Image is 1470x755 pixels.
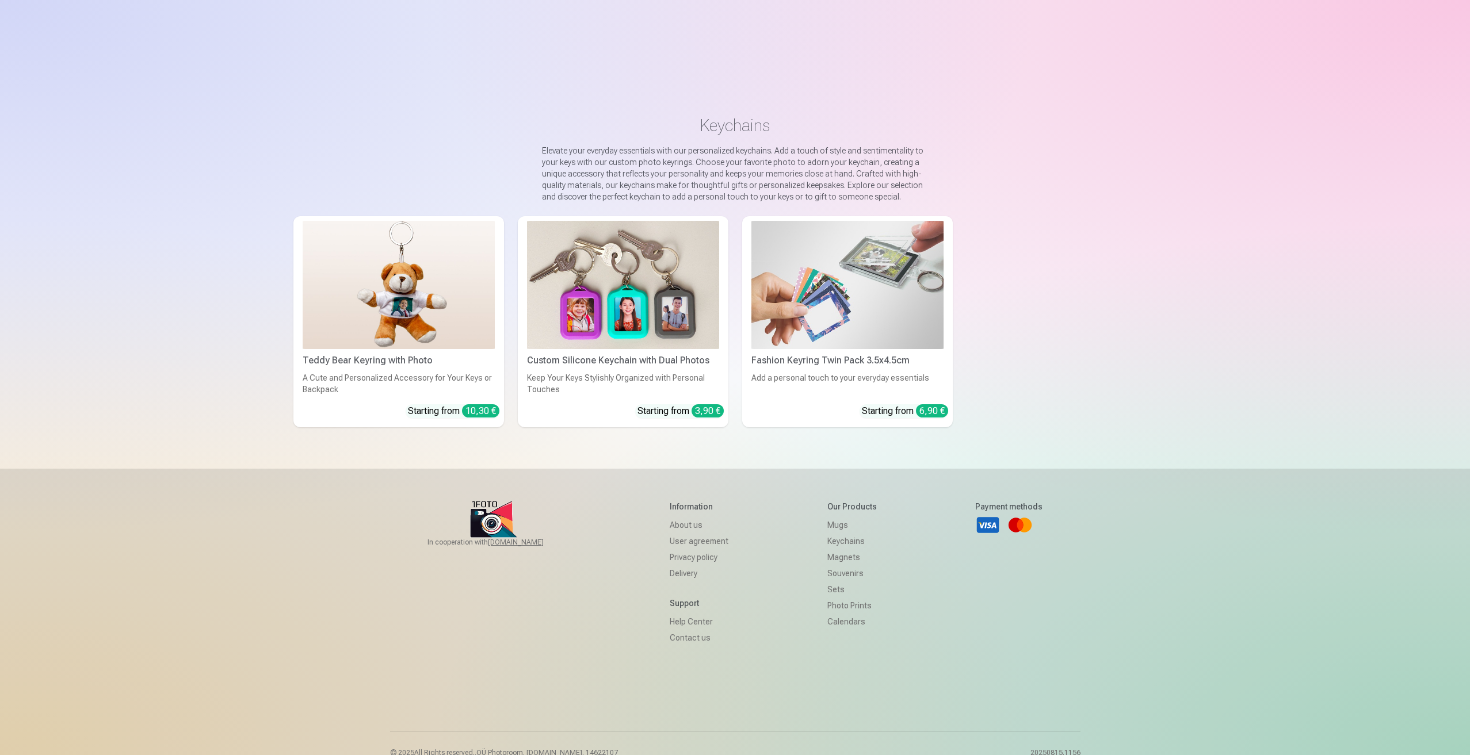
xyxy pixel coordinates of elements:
h5: Information [670,501,728,512]
div: A Cute and Personalized Accessory for Your Keys or Backpack [298,372,499,395]
a: Help Center [670,614,728,630]
a: Visa [975,512,1001,538]
div: 6,90 € [916,404,948,417]
a: Mugs [827,517,877,533]
h5: Our products [827,501,877,512]
a: Keychains [827,533,877,549]
h1: Keychains [303,115,1168,136]
a: Privacy policy [670,549,728,565]
a: Calendars [827,614,877,630]
a: About us [670,517,728,533]
a: Souvenirs [827,565,877,581]
a: Contact us [670,630,728,646]
div: 10,30 € [462,404,499,417]
img: Fashion Keyring Twin Pack 3.5x4.5cm [751,221,944,349]
h5: Support [670,597,728,609]
h5: Payment methods [975,501,1043,512]
img: Teddy Bear Keyring with Photo [303,221,495,349]
a: Delivery [670,565,728,581]
a: Sets [827,581,877,597]
p: Elevate your everyday essentials with our personalized keychains. Add a touch of style and sentim... [542,145,929,202]
a: [DOMAIN_NAME] [488,538,571,547]
div: Starting from [637,404,724,418]
div: Add a personal touch to your everyday essentials [747,372,948,395]
div: Starting from [862,404,948,418]
a: Photo prints [827,597,877,614]
div: Teddy Bear Keyring with Photo [298,354,499,367]
a: Teddy Bear Keyring with PhotoTeddy Bear Keyring with PhotoA Cute and Personalized Accessory for Y... [293,216,504,427]
a: User agreement [670,533,728,549]
a: Fashion Keyring Twin Pack 3.5x4.5cmFashion Keyring Twin Pack 3.5x4.5cmAdd a personal touch to you... [742,216,953,427]
a: Mastercard [1007,512,1033,538]
img: Custom Silicone Keychain with Dual Photos [527,221,719,349]
a: Custom Silicone Keychain with Dual PhotosCustom Silicone Keychain with Dual PhotosKeep Your Keys ... [518,216,728,427]
div: Keep Your Keys Stylishly Organized with Personal Touches [522,372,724,395]
div: Fashion Keyring Twin Pack 3.5x4.5cm [747,354,948,367]
div: 3,90 € [692,404,724,417]
span: In cooperation with [427,538,571,547]
a: Magnets [827,549,877,565]
div: Custom Silicone Keychain with Dual Photos [522,354,724,367]
div: Starting from [408,404,499,418]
